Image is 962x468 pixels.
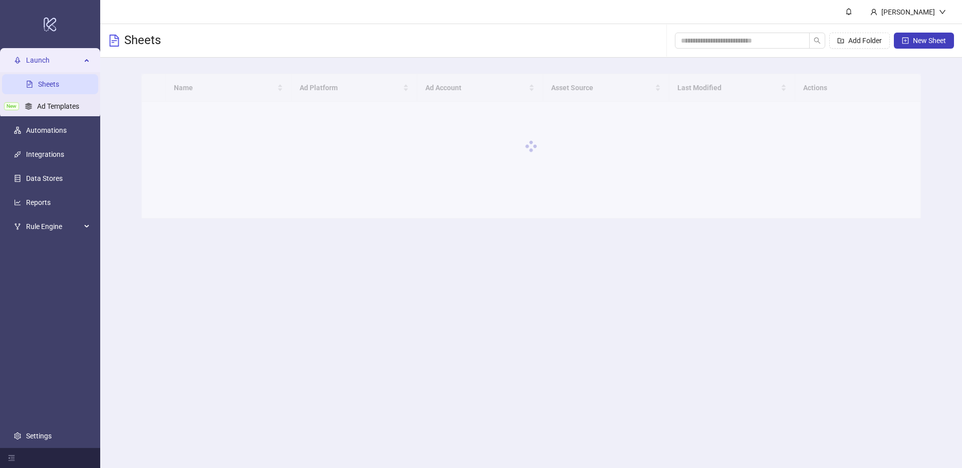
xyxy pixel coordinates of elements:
[26,216,81,237] span: Rule Engine
[124,33,161,49] h3: Sheets
[870,9,877,16] span: user
[913,37,946,45] span: New Sheet
[26,126,67,134] a: Automations
[829,33,890,49] button: Add Folder
[845,8,852,15] span: bell
[26,150,64,158] a: Integrations
[8,454,15,461] span: menu-fold
[837,37,844,44] span: folder-add
[14,223,21,230] span: fork
[902,37,909,44] span: plus-square
[14,57,21,64] span: rocket
[108,35,120,47] span: file-text
[939,9,946,16] span: down
[38,80,59,88] a: Sheets
[26,50,81,70] span: Launch
[848,37,882,45] span: Add Folder
[877,7,939,18] div: [PERSON_NAME]
[37,102,79,110] a: Ad Templates
[26,432,52,440] a: Settings
[814,37,821,44] span: search
[894,33,954,49] button: New Sheet
[26,198,51,206] a: Reports
[26,174,63,182] a: Data Stores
